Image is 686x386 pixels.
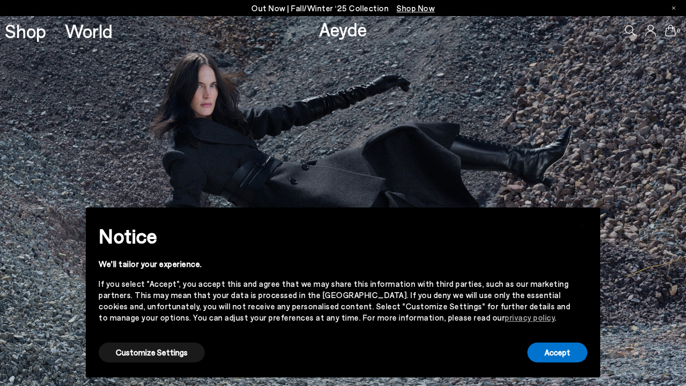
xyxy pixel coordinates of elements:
[570,211,596,236] button: Close this notice
[99,343,205,362] button: Customize Settings
[579,216,587,231] span: ×
[99,258,570,270] div: We'll tailor your experience.
[505,313,555,322] a: privacy policy
[527,343,587,362] button: Accept
[99,222,570,250] h2: Notice
[99,278,570,323] div: If you select "Accept", you accept this and agree that we may share this information with third p...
